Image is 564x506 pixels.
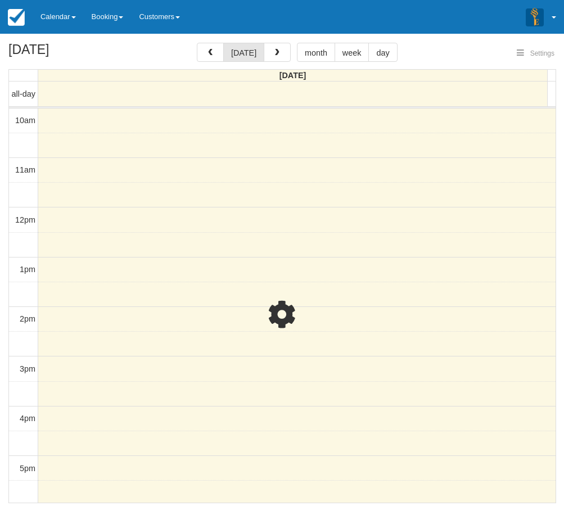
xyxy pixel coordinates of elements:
[279,71,306,80] span: [DATE]
[20,414,35,423] span: 4pm
[20,265,35,274] span: 1pm
[8,9,25,26] img: checkfront-main-nav-mini-logo.png
[12,89,35,98] span: all-day
[335,43,369,62] button: week
[20,364,35,373] span: 3pm
[223,43,264,62] button: [DATE]
[530,49,554,57] span: Settings
[526,8,544,26] img: A3
[8,43,151,64] h2: [DATE]
[368,43,397,62] button: day
[20,314,35,323] span: 2pm
[510,46,561,62] button: Settings
[15,116,35,125] span: 10am
[15,215,35,224] span: 12pm
[297,43,335,62] button: month
[20,464,35,473] span: 5pm
[15,165,35,174] span: 11am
